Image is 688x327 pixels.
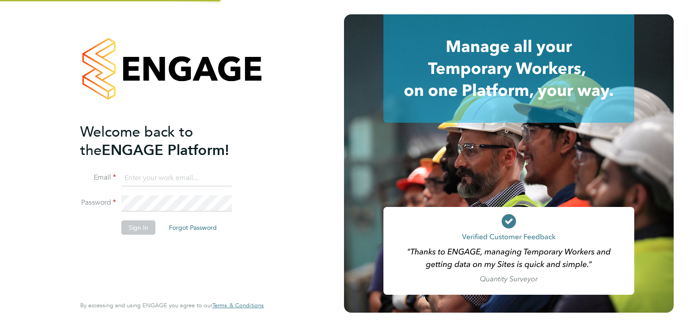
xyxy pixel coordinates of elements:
input: Enter your work email... [121,170,232,186]
button: Sign In [121,220,155,235]
h2: ENGAGE Platform! [80,123,255,159]
a: Terms & Conditions [212,302,264,309]
span: Terms & Conditions [212,301,264,309]
button: Forgot Password [162,220,224,235]
label: Email [80,173,116,182]
span: Welcome back to the [80,123,193,159]
label: Password [80,198,116,207]
span: By accessing and using ENGAGE you agree to our [80,301,264,309]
